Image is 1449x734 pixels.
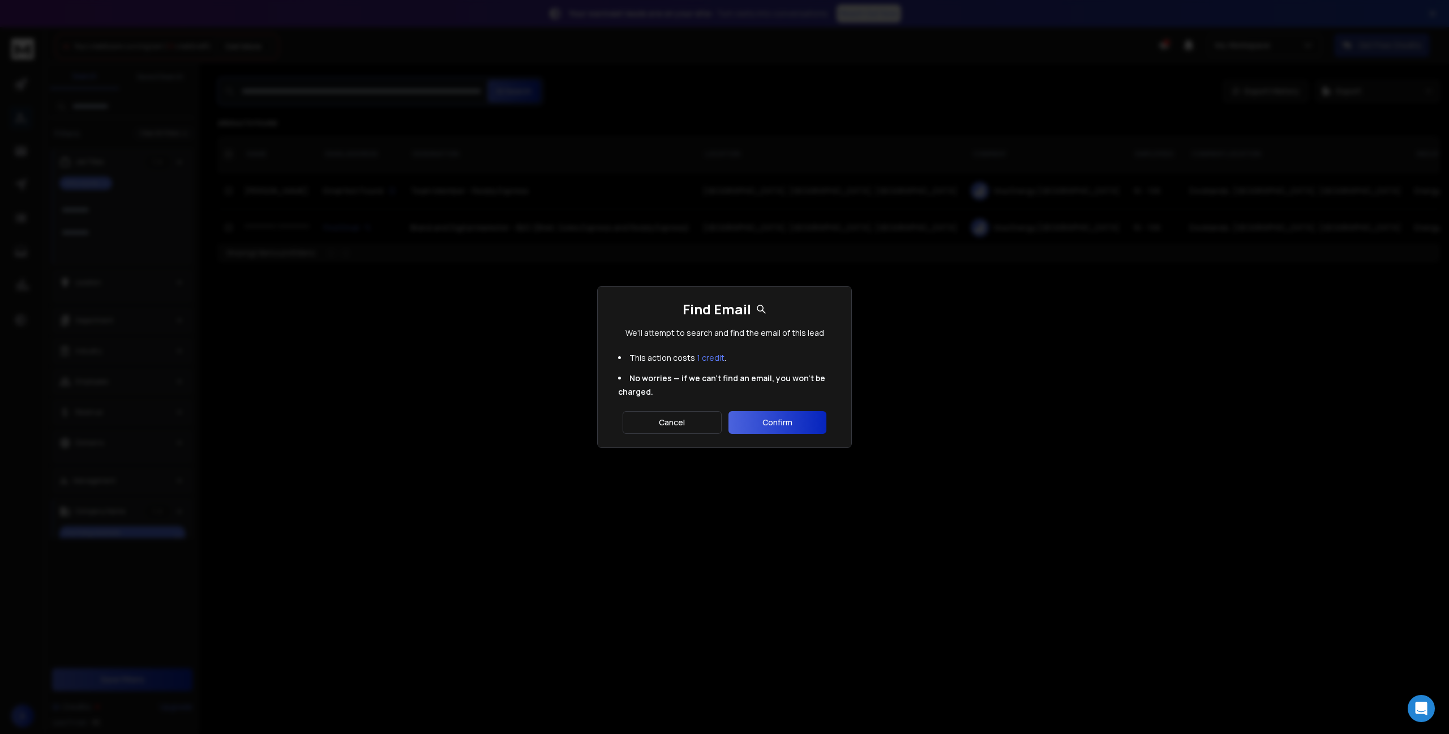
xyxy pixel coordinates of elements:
[611,368,838,402] li: No worries — if we can't find an email, you won't be charged.
[1408,695,1435,722] div: Open Intercom Messenger
[623,411,722,434] button: Cancel
[625,327,824,339] p: We'll attempt to search and find the email of this lead
[697,352,724,363] span: 1 credit
[683,300,767,318] h1: Find Email
[611,348,838,368] li: This action costs .
[728,411,826,434] button: Confirm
